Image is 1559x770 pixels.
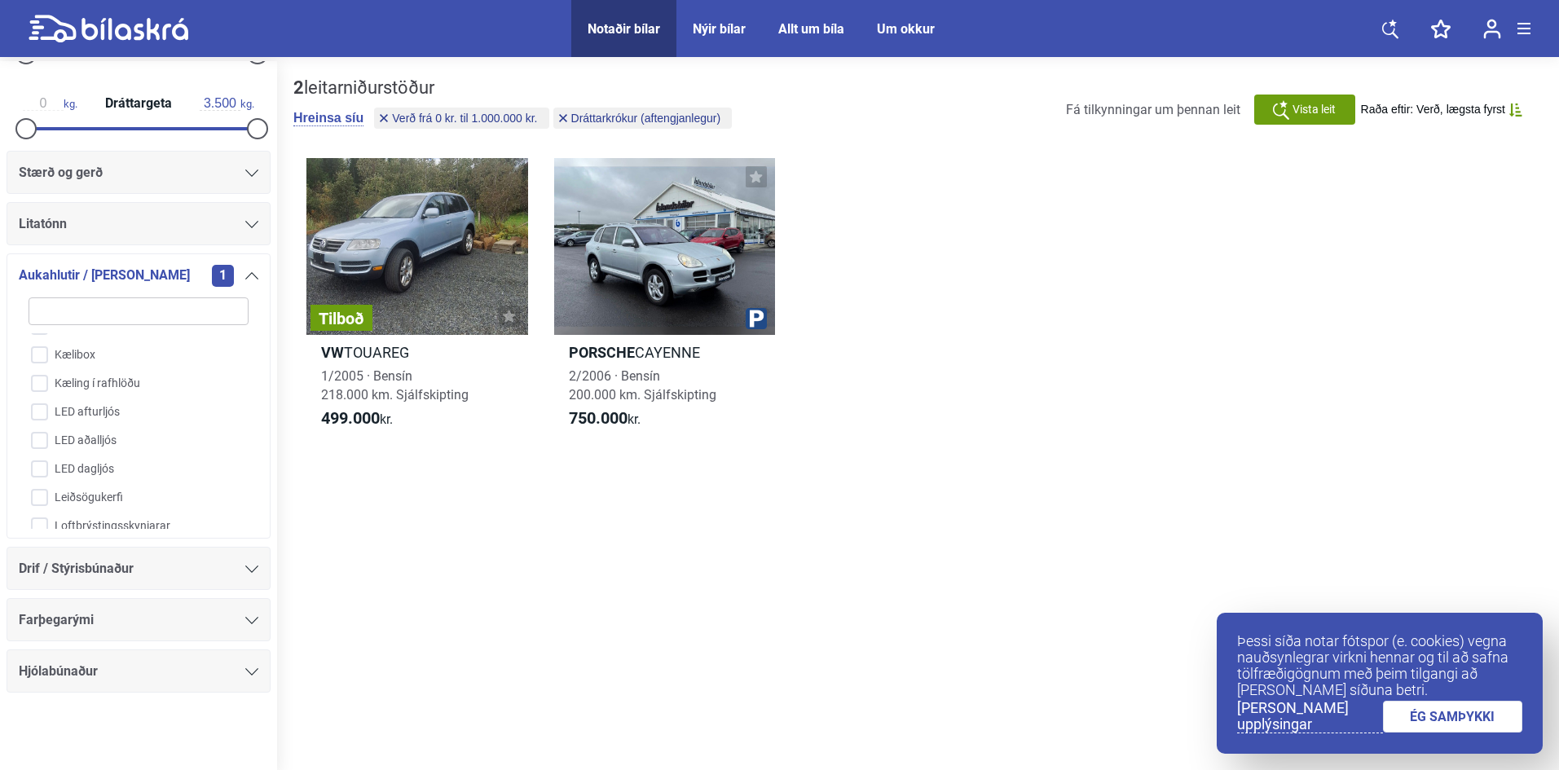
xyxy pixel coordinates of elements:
[569,368,716,403] span: 2/2006 · Bensín 200.000 km. Sjálfskipting
[1483,19,1501,39] img: user-login.svg
[374,108,548,129] button: Verð frá 0 kr. til 1.000.000 kr.
[19,609,94,631] span: Farþegarými
[293,77,304,98] b: 2
[553,108,733,129] button: Dráttarkrókur (aftengjanlegur)
[1383,701,1523,733] a: ÉG SAMÞYKKI
[569,409,641,429] span: kr.
[19,660,98,683] span: Hjólabúnaður
[554,158,776,443] a: PorscheCAYENNE2/2006 · Bensín200.000 km. Sjálfskipting750.000kr.
[306,343,528,362] h2: TOUAREG
[101,97,176,110] span: Dráttargeta
[1237,700,1383,733] a: [PERSON_NAME] upplýsingar
[392,112,537,124] span: Verð frá 0 kr. til 1.000.000 kr.
[778,21,844,37] a: Allt um bíla
[1361,103,1522,117] button: Raða eftir: Verð, lægsta fyrst
[746,308,767,329] img: parking.png
[1237,633,1522,698] p: Þessi síða notar fótspor (e. cookies) vegna nauðsynlegrar virkni hennar og til að safna tölfræðig...
[569,408,628,428] b: 750.000
[1293,101,1336,118] span: Vista leit
[321,409,393,429] span: kr.
[293,110,363,126] button: Hreinsa síu
[293,77,736,99] div: leitarniðurstöður
[19,264,190,287] span: Aukahlutir / [PERSON_NAME]
[200,96,254,111] span: kg.
[877,21,935,37] a: Um okkur
[319,310,364,327] span: Tilboð
[306,158,528,443] a: TilboðVWTOUAREG1/2005 · Bensín218.000 km. Sjálfskipting499.000kr.
[19,557,134,580] span: Drif / Stýrisbúnaður
[212,265,234,287] span: 1
[321,368,469,403] span: 1/2005 · Bensín 218.000 km. Sjálfskipting
[23,96,77,111] span: kg.
[1066,102,1240,117] span: Fá tilkynningar um þennan leit
[19,161,103,184] span: Stærð og gerð
[19,213,67,235] span: Litatónn
[571,112,721,124] span: Dráttarkrókur (aftengjanlegur)
[569,344,635,361] b: Porsche
[554,343,776,362] h2: CAYENNE
[588,21,660,37] a: Notaðir bílar
[1361,103,1505,117] span: Raða eftir: Verð, lægsta fyrst
[321,408,380,428] b: 499.000
[321,344,344,361] b: VW
[693,21,746,37] a: Nýir bílar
